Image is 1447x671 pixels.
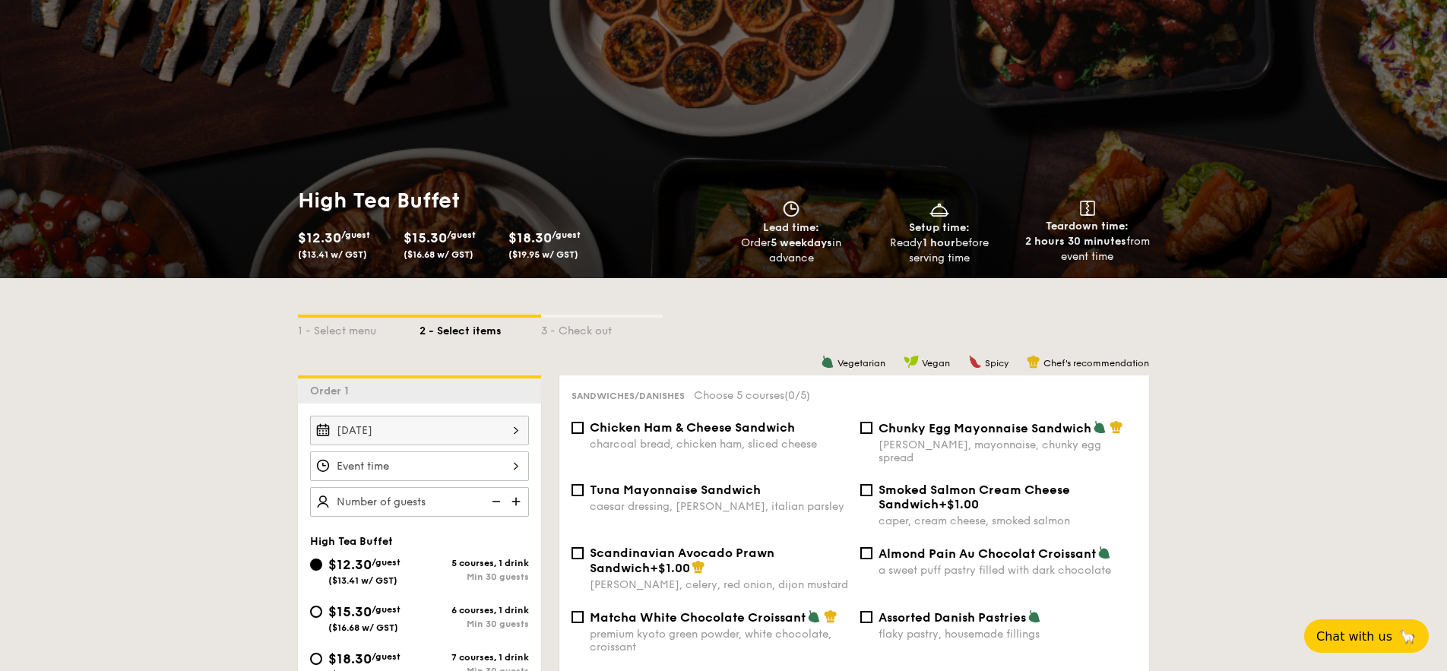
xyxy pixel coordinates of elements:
span: Smoked Salmon Cream Cheese Sandwich [879,483,1070,511]
strong: 2 hours 30 minutes [1025,235,1126,248]
div: Ready before serving time [872,236,1008,266]
span: Tuna Mayonnaise Sandwich [590,483,761,497]
div: caesar dressing, [PERSON_NAME], italian parsley [590,500,848,513]
span: Sandwiches/Danishes [572,391,685,401]
div: 2 - Select items [420,318,541,339]
input: Tuna Mayonnaise Sandwichcaesar dressing, [PERSON_NAME], italian parsley [572,484,584,496]
div: caper, cream cheese, smoked salmon [879,514,1137,527]
span: /guest [372,651,401,662]
div: 5 courses, 1 drink [420,558,529,568]
div: Order in advance [723,236,860,266]
img: icon-vegetarian.fe4039eb.svg [1093,420,1107,434]
span: ($16.68 w/ GST) [404,249,473,260]
input: $15.30/guest($16.68 w/ GST)6 courses, 1 drinkMin 30 guests [310,606,322,618]
span: Spicy [985,358,1008,369]
span: $18.30 [328,650,372,667]
img: icon-chef-hat.a58ddaea.svg [692,560,705,574]
span: /guest [372,604,401,615]
span: (0/5) [784,389,810,402]
span: /guest [552,229,581,240]
img: icon-reduce.1d2dbef1.svg [483,487,506,516]
span: ($13.41 w/ GST) [328,575,397,586]
div: [PERSON_NAME], mayonnaise, chunky egg spread [879,438,1137,464]
div: premium kyoto green powder, white chocolate, croissant [590,628,848,654]
div: 3 - Check out [541,318,663,339]
div: [PERSON_NAME], celery, red onion, dijon mustard [590,578,848,591]
button: Chat with us🦙 [1304,619,1429,653]
span: $15.30 [328,603,372,620]
span: +$1.00 [939,497,979,511]
span: Teardown time: [1046,220,1129,233]
div: 1 - Select menu [298,318,420,339]
img: icon-vegetarian.fe4039eb.svg [1097,546,1111,559]
span: $15.30 [404,229,447,246]
input: Almond Pain Au Chocolat Croissanta sweet puff pastry filled with dark chocolate [860,547,872,559]
div: 6 courses, 1 drink [420,605,529,616]
span: /guest [341,229,370,240]
span: Almond Pain Au Chocolat Croissant [879,546,1096,561]
input: Scandinavian Avocado Prawn Sandwich+$1.00[PERSON_NAME], celery, red onion, dijon mustard [572,547,584,559]
div: charcoal bread, chicken ham, sliced cheese [590,438,848,451]
span: Scandinavian Avocado Prawn Sandwich [590,546,774,575]
input: Chunky Egg Mayonnaise Sandwich[PERSON_NAME], mayonnaise, chunky egg spread [860,422,872,434]
span: 🦙 [1398,628,1417,645]
img: icon-spicy.37a8142b.svg [968,355,982,369]
input: Matcha White Chocolate Croissantpremium kyoto green powder, white chocolate, croissant [572,611,584,623]
span: Order 1 [310,385,355,397]
span: $12.30 [298,229,341,246]
input: Number of guests [310,487,529,517]
span: Chunky Egg Mayonnaise Sandwich [879,421,1091,435]
span: Lead time: [763,221,819,234]
input: Smoked Salmon Cream Cheese Sandwich+$1.00caper, cream cheese, smoked salmon [860,484,872,496]
img: icon-add.58712e84.svg [506,487,529,516]
input: Assorted Danish Pastriesflaky pastry, housemade fillings [860,611,872,623]
img: icon-vegetarian.fe4039eb.svg [1027,609,1041,623]
div: from event time [1019,234,1155,264]
div: Min 30 guests [420,619,529,629]
span: Chef's recommendation [1043,358,1149,369]
h1: High Tea Buffet [298,187,717,214]
strong: 1 hour [923,236,955,249]
span: /guest [372,557,401,568]
span: Chat with us [1316,629,1392,644]
input: Event time [310,451,529,481]
img: icon-vegetarian.fe4039eb.svg [821,355,834,369]
input: Event date [310,416,529,445]
div: Min 30 guests [420,571,529,582]
div: flaky pastry, housemade fillings [879,628,1137,641]
img: icon-dish.430c3a2e.svg [928,201,951,217]
div: 7 courses, 1 drink [420,652,529,663]
span: $12.30 [328,556,372,573]
strong: 5 weekdays [771,236,832,249]
span: $18.30 [508,229,552,246]
div: a sweet puff pastry filled with dark chocolate [879,564,1137,577]
img: icon-chef-hat.a58ddaea.svg [1027,355,1040,369]
input: Chicken Ham & Cheese Sandwichcharcoal bread, chicken ham, sliced cheese [572,422,584,434]
span: ($19.95 w/ GST) [508,249,578,260]
img: icon-clock.2db775ea.svg [780,201,803,217]
span: High Tea Buffet [310,535,393,548]
img: icon-vegan.f8ff3823.svg [904,355,919,369]
input: $12.30/guest($13.41 w/ GST)5 courses, 1 drinkMin 30 guests [310,559,322,571]
span: /guest [447,229,476,240]
span: Chicken Ham & Cheese Sandwich [590,420,795,435]
span: ($13.41 w/ GST) [298,249,367,260]
span: Vegan [922,358,950,369]
img: icon-chef-hat.a58ddaea.svg [824,609,837,623]
span: Matcha White Chocolate Croissant [590,610,806,625]
img: icon-teardown.65201eee.svg [1080,201,1095,216]
span: Vegetarian [837,358,885,369]
img: icon-vegetarian.fe4039eb.svg [807,609,821,623]
span: ($16.68 w/ GST) [328,622,398,633]
input: $18.30/guest($19.95 w/ GST)7 courses, 1 drinkMin 30 guests [310,653,322,665]
span: Setup time: [909,221,970,234]
span: Assorted Danish Pastries [879,610,1026,625]
img: icon-chef-hat.a58ddaea.svg [1110,420,1123,434]
span: Choose 5 courses [694,389,810,402]
span: +$1.00 [650,561,690,575]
